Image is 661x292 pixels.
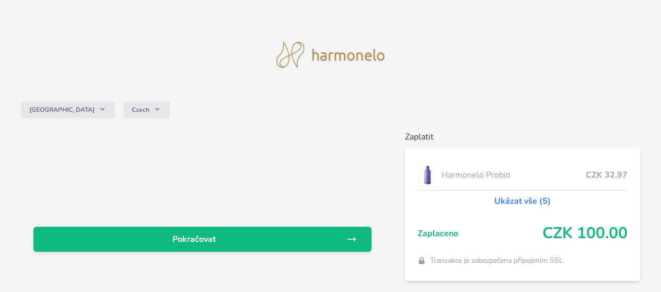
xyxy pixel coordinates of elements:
a: Pokračovat [33,227,372,252]
span: [GEOGRAPHIC_DATA] [29,106,95,114]
span: CZK 32.97 [586,169,628,181]
img: CLEAN_PROBIO_se_stinem_x-lo.jpg [418,162,437,188]
button: Czech [123,101,170,118]
span: Harmonelo Probio [442,169,586,181]
a: Ukázat vše (5) [494,195,551,207]
button: [GEOGRAPHIC_DATA] [21,101,115,118]
span: CZK 100.00 [542,224,628,243]
span: Czech [132,106,149,114]
span: Pokračovat [42,233,346,246]
span: Zaplaceno [418,227,542,240]
h6: Zaplatit [405,131,640,143]
img: logo.svg [276,42,385,68]
span: Transakce je zabezpečena připojením SSL [430,255,563,266]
